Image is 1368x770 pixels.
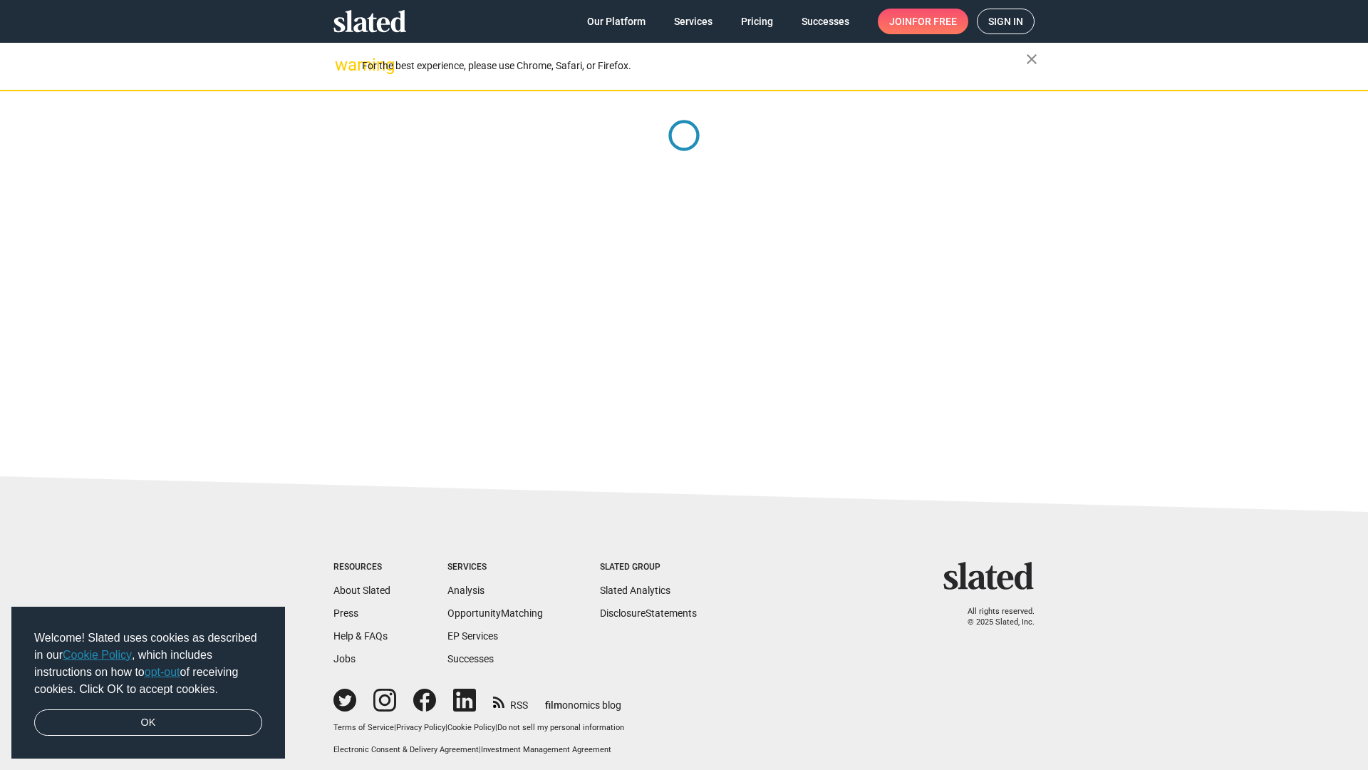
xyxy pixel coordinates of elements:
[335,56,352,73] mat-icon: warning
[479,745,481,754] span: |
[333,723,394,732] a: Terms of Service
[394,723,396,732] span: |
[333,607,358,619] a: Press
[663,9,724,34] a: Services
[493,690,528,712] a: RSS
[447,562,543,573] div: Services
[481,745,611,754] a: Investment Management Agreement
[34,630,262,698] span: Welcome! Slated uses cookies as described in our , which includes instructions on how to of recei...
[495,723,497,732] span: |
[333,745,479,754] a: Electronic Consent & Delivery Agreement
[802,9,849,34] span: Successes
[362,56,1026,76] div: For the best experience, please use Chrome, Safari, or Firefox.
[977,9,1035,34] a: Sign in
[333,562,390,573] div: Resources
[889,9,957,34] span: Join
[600,607,697,619] a: DisclosureStatements
[447,585,484,596] a: Analysis
[396,723,445,732] a: Privacy Policy
[447,607,543,619] a: OpportunityMatching
[741,9,773,34] span: Pricing
[790,9,861,34] a: Successes
[545,699,562,711] span: film
[333,630,388,642] a: Help & FAQs
[576,9,657,34] a: Our Platform
[600,585,670,596] a: Slated Analytics
[447,653,494,664] a: Successes
[445,723,447,732] span: |
[988,9,1023,34] span: Sign in
[912,9,957,34] span: for free
[447,723,495,732] a: Cookie Policy
[674,9,712,34] span: Services
[545,687,621,712] a: filmonomics blog
[63,649,132,661] a: Cookie Policy
[447,630,498,642] a: EP Services
[11,607,285,759] div: cookieconsent
[34,709,262,736] a: dismiss cookie message
[145,666,180,678] a: opt-out
[730,9,784,34] a: Pricing
[878,9,968,34] a: Joinfor free
[600,562,697,573] div: Slated Group
[587,9,646,34] span: Our Platform
[953,607,1035,627] p: All rights reserved. © 2025 Slated, Inc.
[497,723,624,734] button: Do not sell my personal information
[333,653,356,664] a: Jobs
[1023,51,1040,68] mat-icon: close
[333,585,390,596] a: About Slated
